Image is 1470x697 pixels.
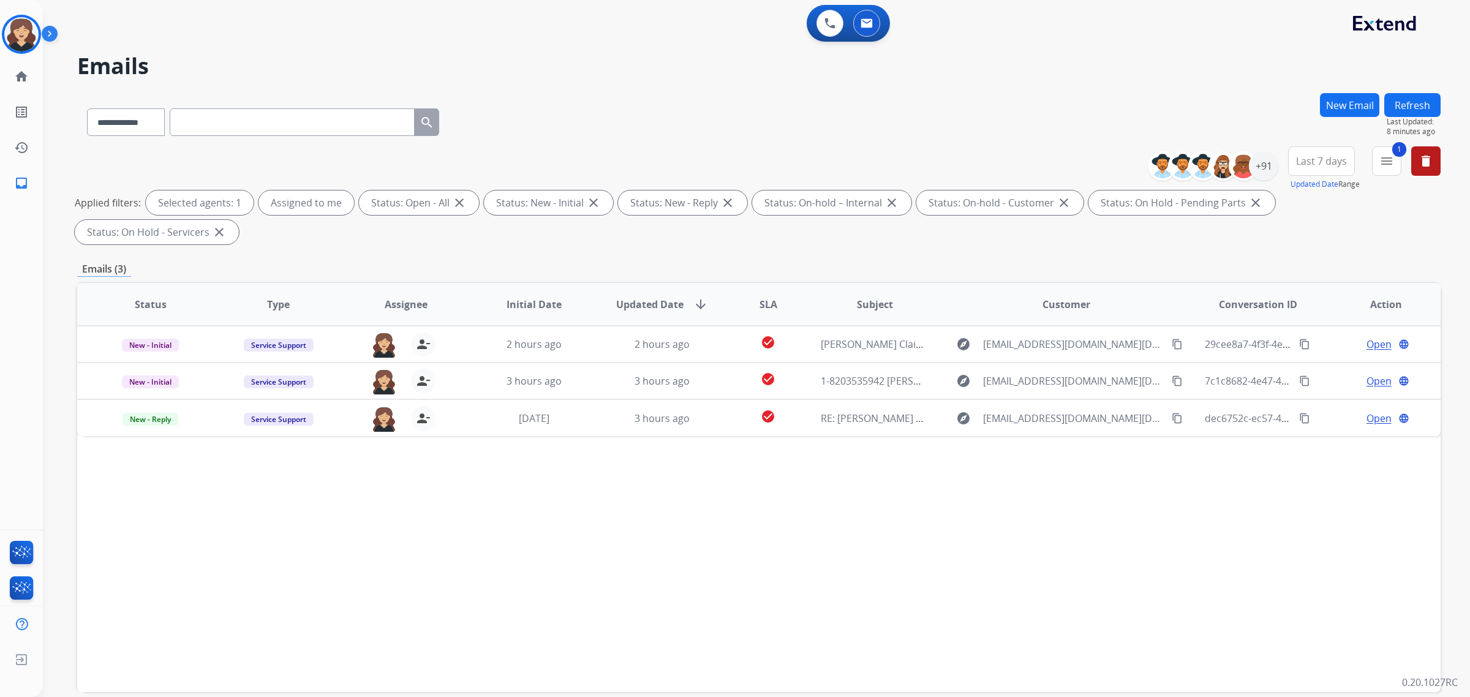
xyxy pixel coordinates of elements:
span: [PERSON_NAME] Claim - Claim Closed Claim ID: 40febe93-b7bf-4dbc-b70f-abfee0a2b4ff [821,337,1216,351]
mat-icon: content_copy [1172,413,1183,424]
span: Service Support [244,339,314,352]
mat-icon: home [14,69,29,84]
div: Selected agents: 1 [146,190,254,215]
button: Last 7 days [1288,146,1355,176]
mat-icon: explore [956,337,971,352]
span: New - Reply [123,413,178,426]
mat-icon: language [1398,375,1409,386]
h2: Emails [77,54,1441,78]
span: RE: [PERSON_NAME] Contract [821,412,956,425]
span: New - Initial [122,375,179,388]
img: agent-avatar [372,406,396,432]
button: Refresh [1384,93,1441,117]
span: 7c1c8682-4e47-4943-8be8-ac963ec31d49 [1205,374,1392,388]
mat-icon: person_remove [416,411,431,426]
span: Type [267,297,290,312]
span: Conversation ID [1219,297,1297,312]
mat-icon: close [720,195,735,210]
span: Range [1291,179,1360,189]
div: Status: On Hold - Pending Parts [1088,190,1275,215]
div: Status: On Hold - Servicers [75,220,239,244]
mat-icon: close [1057,195,1071,210]
mat-icon: check_circle [761,372,775,386]
span: [EMAIL_ADDRESS][DOMAIN_NAME][DATE] [983,337,1164,352]
mat-icon: content_copy [1172,375,1183,386]
button: Updated Date [1291,179,1338,189]
mat-icon: history [14,140,29,155]
span: Subject [857,297,893,312]
mat-icon: content_copy [1299,413,1310,424]
span: Assignee [385,297,428,312]
mat-icon: content_copy [1172,339,1183,350]
span: Open [1366,337,1392,352]
mat-icon: delete [1419,154,1433,168]
span: Initial Date [507,297,562,312]
mat-icon: language [1398,413,1409,424]
div: Status: On-hold – Internal [752,190,911,215]
p: Applied filters: [75,195,141,210]
span: 3 hours ago [635,374,690,388]
span: New - Initial [122,339,179,352]
img: avatar [4,17,39,51]
button: 1 [1372,146,1401,176]
mat-icon: close [884,195,899,210]
mat-icon: explore [956,411,971,426]
mat-icon: check_circle [761,409,775,424]
div: Status: Open - All [359,190,479,215]
span: Customer [1042,297,1090,312]
mat-icon: close [1248,195,1263,210]
mat-icon: content_copy [1299,339,1310,350]
span: Status [135,297,167,312]
p: 0.20.1027RC [1402,675,1458,690]
img: agent-avatar [372,332,396,358]
mat-icon: person_remove [416,337,431,352]
span: Service Support [244,375,314,388]
span: 2 hours ago [507,337,562,351]
div: Status: On-hold - Customer [916,190,1084,215]
mat-icon: content_copy [1299,375,1310,386]
span: 3 hours ago [635,412,690,425]
span: Last 7 days [1296,159,1347,164]
div: Status: New - Initial [484,190,613,215]
span: 3 hours ago [507,374,562,388]
span: 1-8203535942 [PERSON_NAME] Claim [821,374,991,388]
span: 2 hours ago [635,337,690,351]
mat-icon: explore [956,374,971,388]
div: Assigned to me [258,190,354,215]
span: [DATE] [519,412,549,425]
p: Emails (3) [77,262,131,277]
div: Status: New - Reply [618,190,747,215]
mat-icon: search [420,115,434,130]
mat-icon: list_alt [14,105,29,119]
span: dec6752c-ec57-40d6-b3e8-7a40471d94a4 [1205,412,1394,425]
span: Open [1366,374,1392,388]
span: [EMAIL_ADDRESS][DOMAIN_NAME][DATE] [983,411,1164,426]
div: +91 [1249,151,1278,181]
mat-icon: person_remove [416,374,431,388]
mat-icon: menu [1379,154,1394,168]
mat-icon: check_circle [761,335,775,350]
span: [EMAIL_ADDRESS][DOMAIN_NAME][DATE] [983,374,1164,388]
mat-icon: close [212,225,227,239]
img: agent-avatar [372,369,396,394]
mat-icon: close [586,195,601,210]
span: 29cee8a7-4f3f-4e37-acdd-2d2e4dc37259 [1205,337,1389,351]
span: 8 minutes ago [1387,127,1441,137]
button: New Email [1320,93,1379,117]
span: Last Updated: [1387,117,1441,127]
th: Action [1313,283,1441,326]
span: Open [1366,411,1392,426]
span: Updated Date [616,297,684,312]
mat-icon: arrow_downward [693,297,708,312]
mat-icon: language [1398,339,1409,350]
span: SLA [759,297,777,312]
span: Service Support [244,413,314,426]
span: 1 [1392,142,1406,157]
mat-icon: inbox [14,176,29,190]
mat-icon: close [452,195,467,210]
